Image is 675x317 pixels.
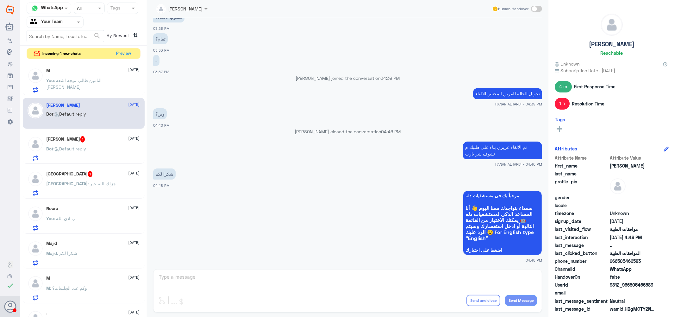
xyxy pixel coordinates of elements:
span: Bot [47,111,54,117]
span: : التامين طالب نتيجه اشعه [PERSON_NAME] [47,78,102,90]
span: موافقات الطبية [610,226,656,232]
span: [GEOGRAPHIC_DATA] [47,181,88,186]
span: 1 [88,171,93,177]
span: HANAN ALHARBI - 04:39 PM [495,101,542,107]
span: : جزاك الله خير [88,181,116,186]
span: : Default reply [54,146,86,151]
span: سعداء بتواجدك معنا اليوم 👋 أنا المساعد الذكي لمستشفيات دله 🤖 يمكنك الاختيار من القائمة التالية أو... [466,205,540,241]
span: 04:40 PM [153,123,170,127]
img: defaultAdmin.png [28,206,43,222]
p: 3/9/2025, 3:33 PM [153,33,168,44]
p: [PERSON_NAME] closed the conversation [153,128,542,135]
span: signup_date [555,218,609,225]
span: last_message_sentiment [555,298,609,304]
span: [DATE] [128,102,140,107]
span: : وكم عدد الجلسات؟ [50,285,87,291]
button: Avatar [4,301,16,313]
span: HandoverOn [555,274,609,280]
span: 2 [610,266,656,272]
i: ⇅ [133,30,138,41]
img: Widebot Logo [6,5,14,15]
span: Unknown [610,210,656,217]
img: defaultAdmin.png [601,14,622,35]
span: last_message_id [555,306,609,312]
h5: Mohammed Alnajar [47,136,85,143]
span: [DATE] [128,205,140,211]
h6: Reachable [601,50,623,56]
span: false [610,274,656,280]
p: 3/9/2025, 3:57 PM [153,55,159,66]
span: wamid.HBgMOTY2NTA1NDY2NTgzFQIAEhggRkNGQkQ2MzIyNTUxOTVEOEQ1NDMwQzM0QjFENDdBN0QA [610,306,656,312]
h5: M [47,68,50,73]
img: defaultAdmin.png [28,103,43,118]
span: Subscription Date : [DATE] [555,67,669,74]
span: email [555,289,609,296]
span: Attribute Value [610,155,656,161]
span: You [47,78,54,83]
span: Resolution Time [572,100,604,107]
button: search [93,31,101,41]
span: : Default reply [54,111,86,117]
span: timezone [555,210,609,217]
h5: Noura [47,206,59,211]
span: : شكرا لكم [57,250,78,256]
span: [DATE] [128,67,140,73]
span: Majid [47,250,57,256]
img: defaultAdmin.png [28,136,43,152]
span: 04:39 PM [380,75,400,81]
span: HANAN ALHARBI - 04:46 PM [495,162,542,167]
span: 1 [80,136,85,143]
button: Preview [114,48,134,59]
span: profile_pic [555,178,609,193]
p: 3/9/2025, 4:39 PM [473,88,542,99]
h6: Tags [555,117,565,122]
h5: M [47,276,50,281]
input: Search by Name, Local etc… [27,30,104,42]
span: 1 h [555,98,570,109]
span: 2025-02-16T16:25:03.167Z [610,218,656,225]
span: Attribute Name [555,155,609,161]
span: 0 [610,298,656,304]
span: 04:46 PM [381,129,401,134]
span: First Response Time [574,83,616,90]
span: : ب اذن الله [54,216,76,221]
span: 03:33 PM [153,48,170,52]
span: 9812_966505466583 [610,282,656,288]
span: M [47,285,50,291]
span: 04:48 PM [526,257,542,263]
span: Human Handover [498,6,529,12]
span: Bot [47,146,54,151]
span: الموافقات الطبية [610,250,656,257]
button: Send and close [466,295,500,306]
span: [DATE] [128,170,140,176]
span: [DATE] [128,309,140,315]
span: incoming 4 new chats [43,51,81,56]
span: 2025-09-03T13:48:25.8080245Z [610,234,656,241]
span: مرحباً بك في مستشفيات دله [466,193,540,198]
span: search [93,32,101,40]
img: defaultAdmin.png [28,171,43,187]
h5: [PERSON_NAME] [589,41,634,48]
img: defaultAdmin.png [28,276,43,291]
span: null [610,289,656,296]
span: By Newest [104,30,131,43]
div: Tags [109,4,121,13]
span: null [610,202,656,209]
p: [PERSON_NAME] joined the conversation [153,75,542,81]
p: 3/9/2025, 4:48 PM [153,168,176,180]
img: defaultAdmin.png [28,241,43,257]
span: 03:28 PM [153,26,170,30]
span: You [47,216,54,221]
span: 04:48 PM [153,183,170,187]
span: gender [555,194,609,201]
h5: . [47,310,48,316]
span: [DATE] [128,275,140,280]
span: last_interaction [555,234,609,241]
h5: Majid [47,241,57,246]
span: last_visited_flow [555,226,609,232]
span: اضغط على اختيارك [466,248,540,253]
span: 966505466583 [610,258,656,264]
span: last_message [555,242,609,249]
h6: Attributes [555,146,577,151]
span: first_name [555,162,609,169]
